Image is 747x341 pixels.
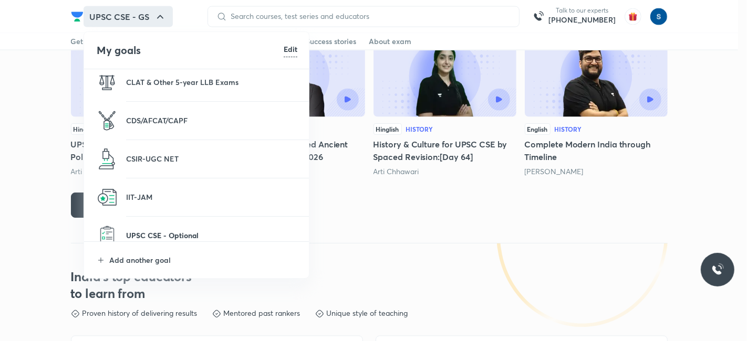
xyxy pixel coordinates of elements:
p: UPSC CSE - Optional [126,230,297,241]
img: CSIR-UGC NET [97,148,118,169]
p: CSIR-UGC NET [126,153,297,164]
img: IIT-JAM [97,187,118,208]
h4: My goals [97,42,284,58]
img: UPSC CSE - Optional [97,225,118,246]
p: CLAT & Other 5-year LLB Exams [126,77,297,88]
img: CDS/AFCAT/CAPF [97,110,118,131]
img: CLAT & Other 5-year LLB Exams [97,72,118,93]
p: CDS/AFCAT/CAPF [126,115,297,126]
p: IIT-JAM [126,191,297,203]
p: Add another goal [109,254,297,265]
h6: Edit [284,44,297,55]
